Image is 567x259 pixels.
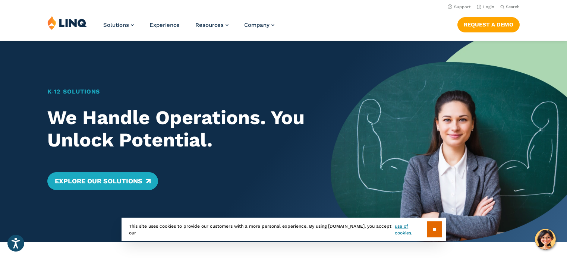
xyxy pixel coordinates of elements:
span: Solutions [103,22,129,28]
span: Resources [195,22,224,28]
a: Request a Demo [457,17,520,32]
span: Search [506,4,520,9]
a: Solutions [103,22,134,28]
button: Open Search Bar [500,4,520,10]
div: This site uses cookies to provide our customers with a more personal experience. By using [DOMAIN... [122,218,446,241]
a: Login [477,4,494,9]
nav: Primary Navigation [103,16,274,40]
a: Experience [149,22,180,28]
button: Hello, have a question? Let’s chat. [535,229,556,250]
a: Explore Our Solutions [47,172,158,190]
img: Home Banner [331,41,567,242]
h1: K‑12 Solutions [47,87,308,96]
a: use of cookies. [395,223,426,236]
a: Support [448,4,471,9]
span: Company [244,22,270,28]
nav: Button Navigation [457,16,520,32]
img: LINQ | K‑12 Software [47,16,87,30]
a: Resources [195,22,229,28]
a: Company [244,22,274,28]
h2: We Handle Operations. You Unlock Potential. [47,107,308,151]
